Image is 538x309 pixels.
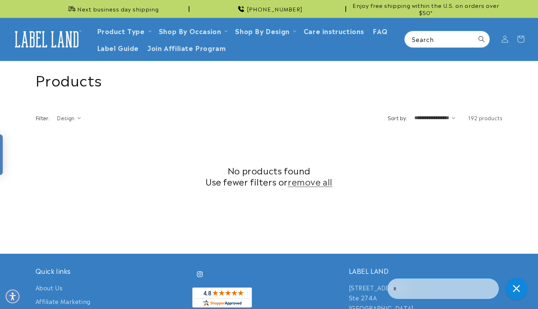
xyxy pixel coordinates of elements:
a: About Us [36,282,63,295]
a: Affiliate Marketing [36,294,91,308]
summary: Shop By Occasion [155,22,231,39]
h2: LABEL LAND [349,267,503,275]
summary: Design (0 selected) [57,114,81,122]
a: Care instructions [299,22,368,39]
h2: No products found Use fewer filters or [36,165,503,187]
a: Join Affiliate Program [143,39,230,56]
span: 192 products [468,114,502,121]
span: Label Guide [97,43,139,52]
h2: Filter: [36,114,50,122]
label: Sort by: [388,114,407,121]
a: Label Land [8,25,86,53]
span: Next business day shipping [77,5,159,13]
span: Shop By Occasion [159,27,221,35]
a: Shop By Design [235,26,289,36]
img: Label Land [11,28,83,50]
a: FAQ [368,22,392,39]
div: Accessibility Menu [5,289,20,304]
span: [PHONE_NUMBER] [247,5,303,13]
summary: Product Type [93,22,155,39]
span: Join Affiliate Program [147,43,226,52]
span: Design [57,114,74,121]
h1: Products [36,70,503,89]
button: Search [474,31,489,47]
a: Product Type [97,26,145,36]
span: Care instructions [304,27,364,35]
a: remove all [288,176,332,187]
h2: Quick links [36,267,189,275]
iframe: Gorgias Floating Chat [387,275,531,302]
summary: Shop By Design [231,22,299,39]
a: Label Guide [93,39,143,56]
span: Enjoy free shipping within the U.S. on orders over $50* [349,2,503,16]
span: FAQ [373,27,388,35]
